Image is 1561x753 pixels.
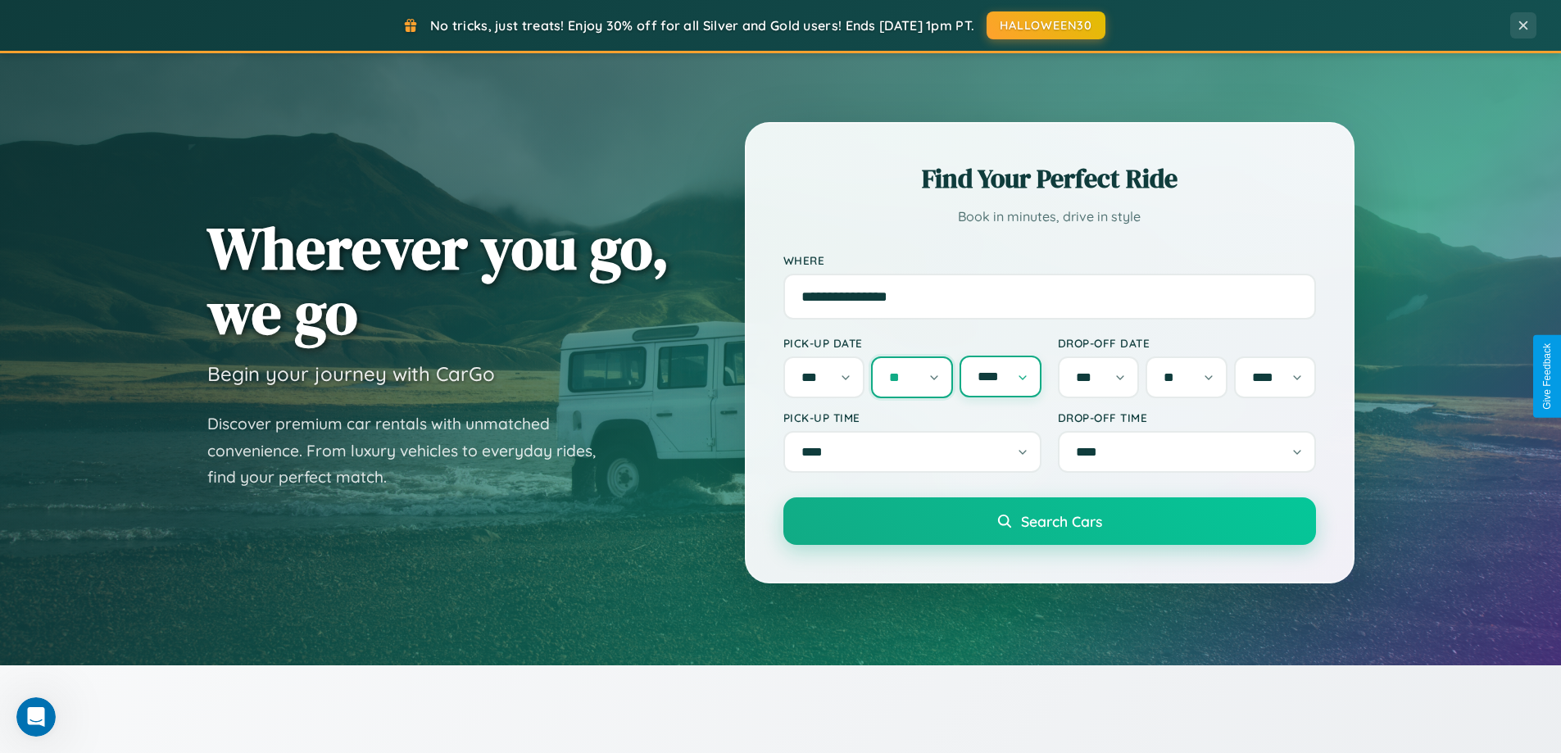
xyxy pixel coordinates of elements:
button: HALLOWEEN30 [987,11,1105,39]
div: Give Feedback [1541,343,1553,410]
h1: Wherever you go, we go [207,215,669,345]
label: Where [783,253,1316,267]
p: Book in minutes, drive in style [783,205,1316,229]
p: Discover premium car rentals with unmatched convenience. From luxury vehicles to everyday rides, ... [207,411,617,491]
h2: Find Your Perfect Ride [783,161,1316,197]
label: Drop-off Date [1058,336,1316,350]
h3: Begin your journey with CarGo [207,361,495,386]
label: Pick-up Time [783,411,1041,424]
button: Search Cars [783,497,1316,545]
label: Drop-off Time [1058,411,1316,424]
label: Pick-up Date [783,336,1041,350]
span: No tricks, just treats! Enjoy 30% off for all Silver and Gold users! Ends [DATE] 1pm PT. [430,17,974,34]
iframe: Intercom live chat [16,697,56,737]
span: Search Cars [1021,512,1102,530]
